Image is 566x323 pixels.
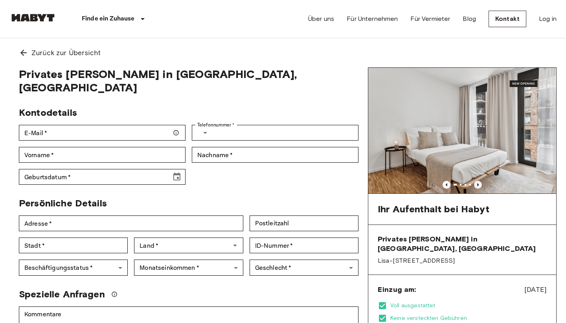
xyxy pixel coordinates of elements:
span: Einzug am: [378,285,416,294]
a: Log in [539,14,557,24]
div: Adresse [19,215,243,231]
span: Persönliche Details [19,197,107,209]
button: Select country [197,125,213,141]
button: Previous image [474,181,482,189]
img: Habyt [9,14,57,22]
span: Spezielle Anfragen [19,288,105,300]
svg: Stellen Sie sicher, dass Ihre E-Mail-Adresse korrekt ist — wir senden Ihre Buchungsdetails dorthin. [173,130,179,136]
a: Für Unternehmen [347,14,398,24]
div: Postleitzahl [250,215,358,231]
button: Previous image [443,181,450,189]
div: E-Mail [19,125,186,141]
div: Stadt [19,238,128,253]
div: ID-Nummer [250,238,358,253]
svg: Wir werden unser Bestes tun, um Ihre Anfrage zu erfüllen, aber bitte beachten Sie, dass wir Ihre ... [111,291,118,297]
span: Privates [PERSON_NAME] in [GEOGRAPHIC_DATA], [GEOGRAPHIC_DATA] [19,67,358,94]
a: Zurück zur Übersicht [9,38,557,67]
span: Lisa-[STREET_ADDRESS] [378,256,547,265]
button: Choose date [169,169,185,185]
span: Privates [PERSON_NAME] in [GEOGRAPHIC_DATA], [GEOGRAPHIC_DATA] [378,234,547,253]
a: Blog [463,14,476,24]
span: [DATE] [524,284,547,295]
a: Kontakt [489,11,526,27]
p: Finde ein Zuhause [82,14,135,24]
div: Nachname [192,147,358,163]
span: Zurück zur Übersicht [31,48,101,58]
button: Open [230,240,241,251]
span: Voll ausgestattet [390,302,547,310]
span: Kontodetails [19,107,77,118]
span: Keine versteckten Gebühren [390,314,547,322]
div: Vorname [19,147,186,163]
label: Telefonnummer [197,121,234,128]
a: Über uns [308,14,334,24]
img: Marketing picture of unit DE-01-489-305-002 [368,68,556,193]
span: Ihr Aufenthalt bei Habyt [378,203,490,215]
a: Für Vermieter [410,14,450,24]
